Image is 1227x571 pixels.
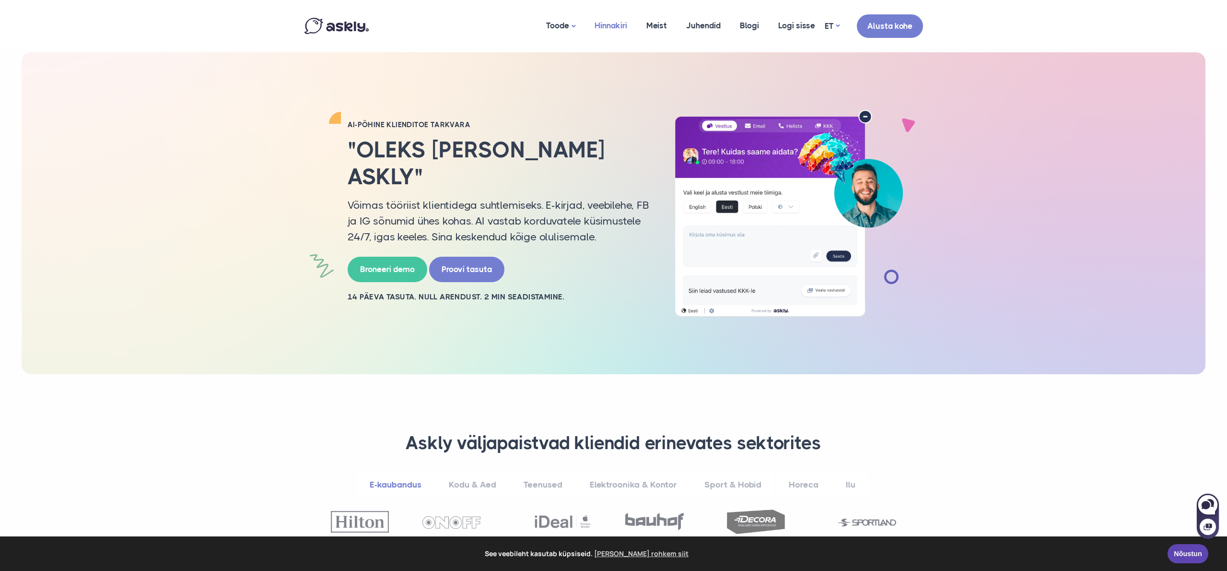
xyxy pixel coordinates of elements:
img: Askly [304,18,369,34]
img: AI multilingual chat [664,110,913,317]
a: Nõustun [1168,544,1208,563]
a: ET [825,19,840,33]
a: Broneeri demo [348,257,427,282]
img: Hilton [331,511,389,533]
a: Blogi [730,2,769,49]
img: OnOff [422,516,480,529]
h3: Askly väljapaistvad kliendid erinevates sektorites [316,432,911,455]
span: See veebileht kasutab küpsiseid. [14,547,1161,561]
a: Elektroonika & Kontor [577,472,689,498]
a: Alusta kohe [857,14,923,38]
a: Meist [637,2,677,49]
iframe: Askly chat [1196,492,1220,540]
a: learn more about cookies [593,547,690,561]
a: Horeca [776,472,831,498]
a: Proovi tasuta [429,257,504,282]
a: E-kaubandus [357,472,434,498]
img: Ideal [534,511,592,533]
a: Kodu & Aed [436,472,509,498]
a: Logi sisse [769,2,825,49]
a: Ilu [833,472,868,498]
a: Juhendid [677,2,730,49]
a: Sport & Hobid [692,472,774,498]
a: Toode [537,2,585,50]
img: Sportland [838,519,896,526]
p: Võimas tööriist klientidega suhtlemiseks. E-kirjad, veebilehe, FB ja IG sõnumid ühes kohas. AI va... [348,197,650,245]
h2: "Oleks [PERSON_NAME] Askly" [348,137,650,190]
a: Teenused [511,472,575,498]
h2: 14 PÄEVA TASUTA. NULL ARENDUST. 2 MIN SEADISTAMINE. [348,292,650,302]
h2: AI-PÕHINE KLIENDITOE TARKVARA [348,120,650,130]
a: Hinnakiri [585,2,637,49]
img: Bauhof [625,513,683,530]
